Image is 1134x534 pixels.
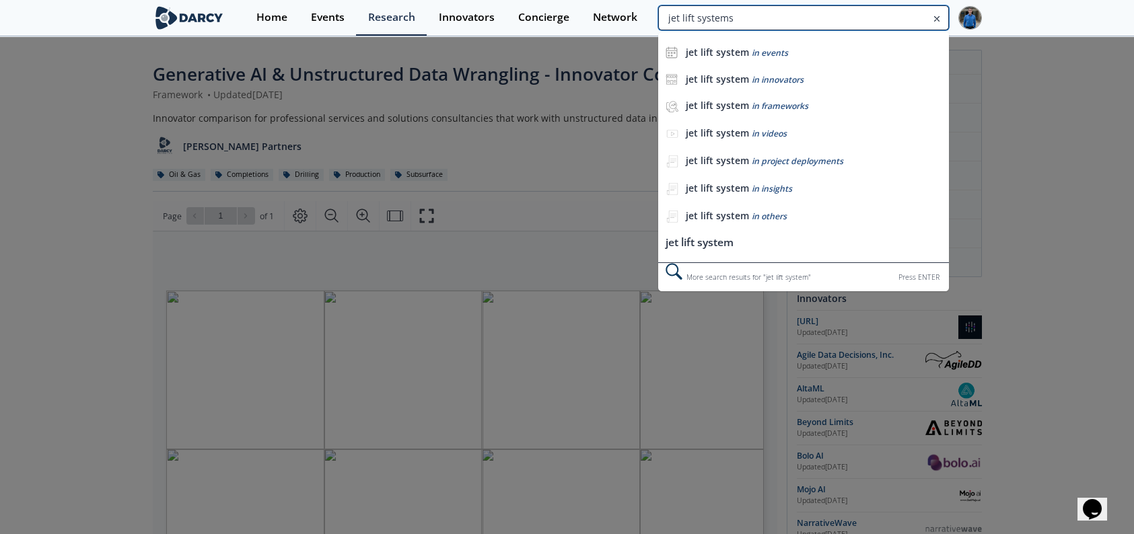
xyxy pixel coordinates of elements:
[686,209,749,222] b: jet lift system
[1077,480,1121,521] iframe: chat widget
[518,12,569,23] div: Concierge
[256,12,287,23] div: Home
[898,270,940,284] div: Press ENTER
[958,6,982,30] img: Profile
[752,183,792,194] span: in insights
[658,262,948,291] div: More search results for " jet lift system "
[686,46,749,59] b: jet lift system
[752,100,808,112] span: in frameworks
[593,12,637,23] div: Network
[686,126,749,139] b: jet lift system
[686,154,749,167] b: jet lift system
[439,12,495,23] div: Innovators
[658,5,948,30] input: Advanced Search
[666,73,678,85] img: icon
[752,47,788,59] span: in events
[311,12,345,23] div: Events
[752,74,804,85] span: in innovators
[153,6,226,30] img: logo-wide.svg
[752,128,787,139] span: in videos
[686,73,749,85] b: jet lift system
[686,99,749,112] b: jet lift system
[752,211,787,222] span: in others
[658,231,948,256] li: jet lift system
[686,182,749,194] b: jet lift system
[752,155,843,167] span: in project deployments
[666,46,678,59] img: icon
[368,12,415,23] div: Research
